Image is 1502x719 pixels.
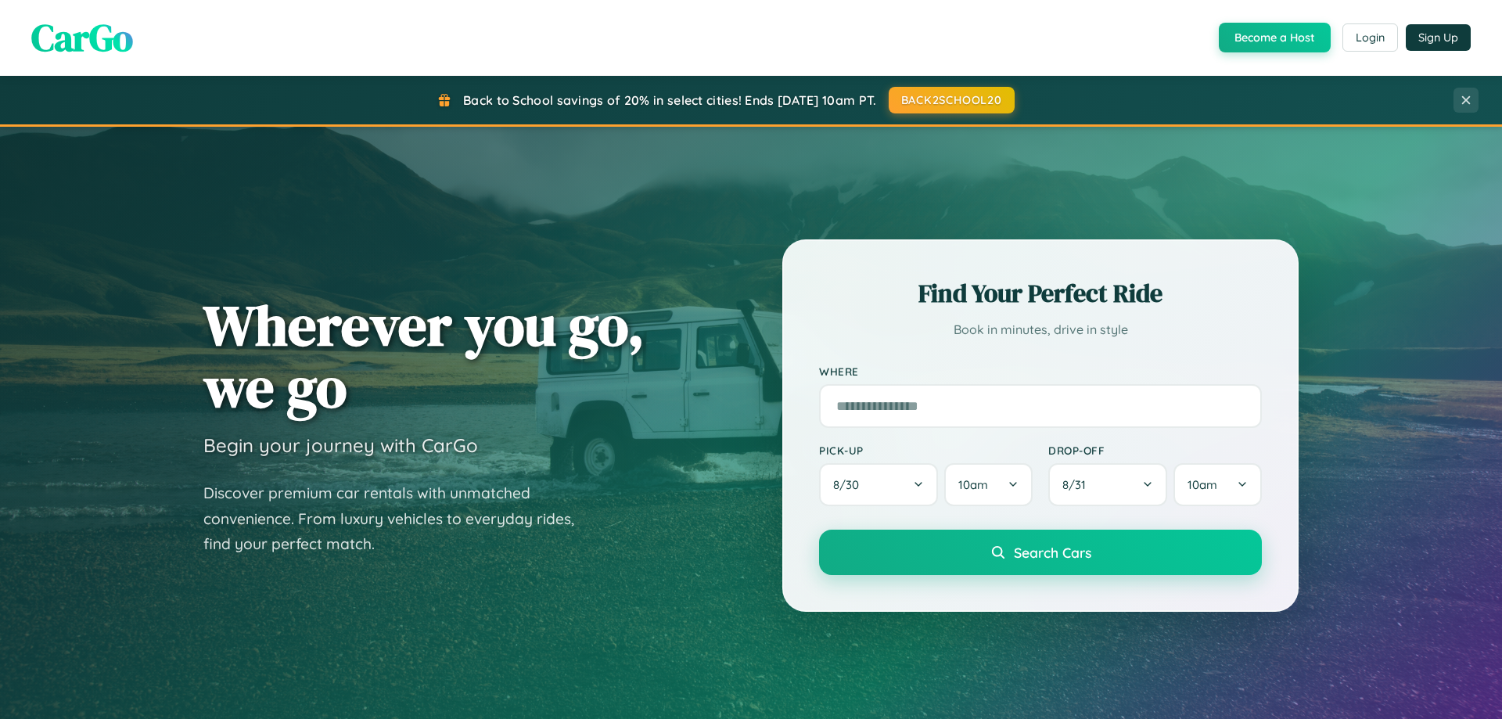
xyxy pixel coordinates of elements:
p: Book in minutes, drive in style [819,318,1262,341]
button: Sign Up [1406,24,1471,51]
span: 8 / 31 [1062,477,1094,492]
button: BACK2SCHOOL20 [889,87,1015,113]
span: 8 / 30 [833,477,867,492]
button: Search Cars [819,530,1262,575]
button: Become a Host [1219,23,1331,52]
h3: Begin your journey with CarGo [203,433,478,457]
span: CarGo [31,12,133,63]
span: Search Cars [1014,544,1091,561]
span: Back to School savings of 20% in select cities! Ends [DATE] 10am PT. [463,92,876,108]
label: Drop-off [1048,444,1262,457]
label: Pick-up [819,444,1033,457]
label: Where [819,365,1262,378]
button: Login [1342,23,1398,52]
button: 10am [1173,463,1262,506]
button: 8/31 [1048,463,1167,506]
button: 10am [944,463,1033,506]
span: 10am [1188,477,1217,492]
span: 10am [958,477,988,492]
button: 8/30 [819,463,938,506]
h1: Wherever you go, we go [203,294,645,418]
p: Discover premium car rentals with unmatched convenience. From luxury vehicles to everyday rides, ... [203,480,595,557]
h2: Find Your Perfect Ride [819,276,1262,311]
